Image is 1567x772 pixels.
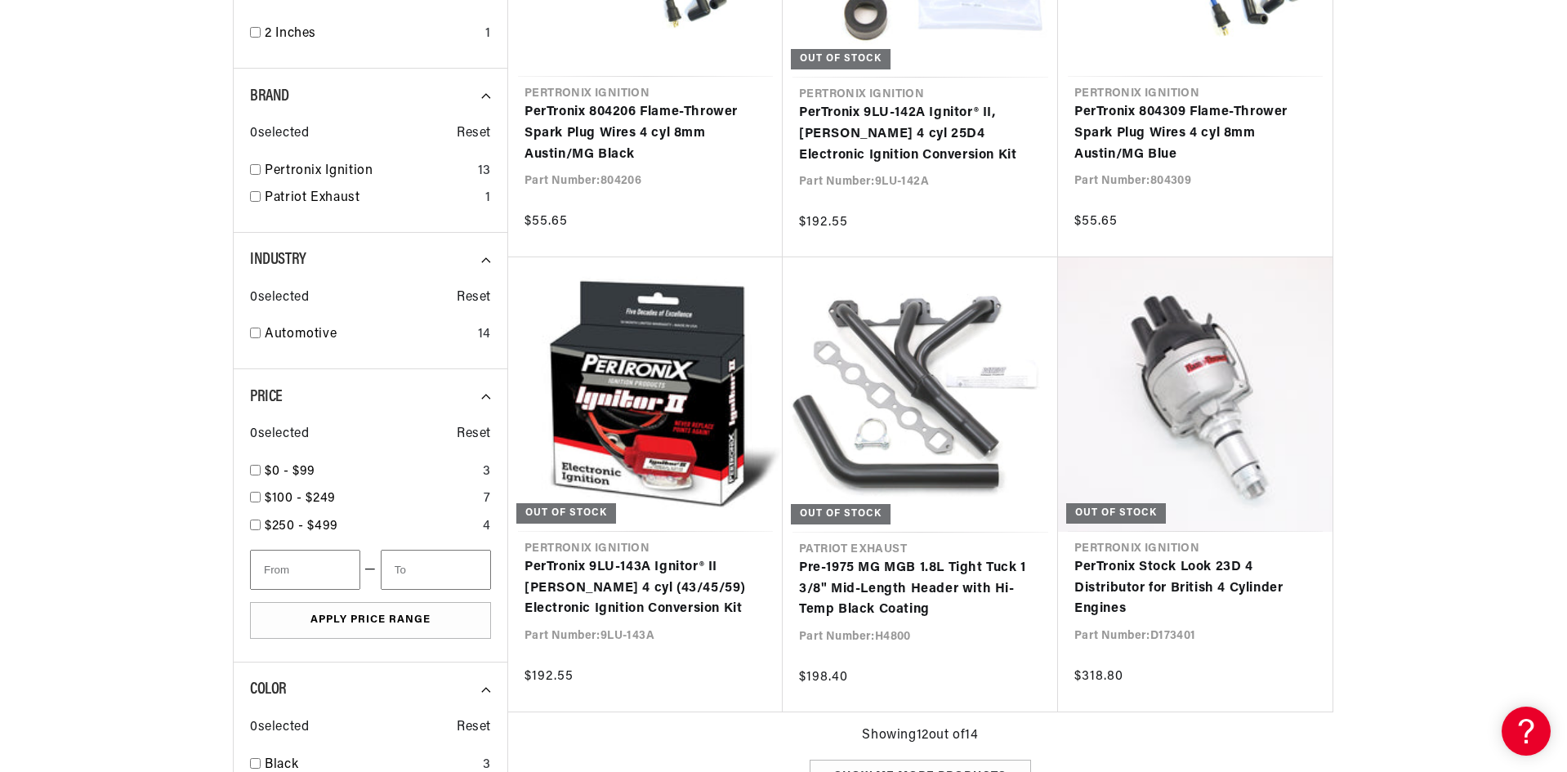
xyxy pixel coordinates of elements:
span: $100 - $249 [265,492,336,505]
div: 1 [485,188,491,209]
a: PerTronix 804309 Flame-Thrower Spark Plug Wires 4 cyl 8mm Austin/MG Blue [1074,102,1316,165]
span: Reset [457,717,491,739]
a: Pre-1975 MG MGB 1.8L Tight Tuck 1 3/8" Mid-Length Header with Hi-Temp Black Coating [799,558,1042,621]
a: PerTronix 9LU-143A Ignitor® II [PERSON_NAME] 4 cyl (43/45/59) Electronic Ignition Conversion Kit [525,557,766,620]
div: 14 [478,324,491,346]
span: $250 - $499 [265,520,338,533]
span: Color [250,681,287,698]
input: From [250,550,360,590]
span: Showing 12 out of 14 [862,725,978,747]
a: Automotive [265,324,471,346]
button: Apply Price Range [250,602,491,639]
input: To [381,550,491,590]
span: — [364,560,377,581]
a: PerTronix 804206 Flame-Thrower Spark Plug Wires 4 cyl 8mm Austin/MG Black [525,102,766,165]
span: 0 selected [250,288,309,309]
span: $0 - $99 [265,465,315,478]
span: Industry [250,252,306,268]
div: 7 [484,489,491,510]
div: 1 [485,24,491,45]
a: 2 Inches [265,24,479,45]
span: 0 selected [250,717,309,739]
span: Reset [457,288,491,309]
span: Reset [457,123,491,145]
a: Pertronix Ignition [265,161,471,182]
span: 0 selected [250,424,309,445]
span: Reset [457,424,491,445]
div: 4 [483,516,491,538]
a: PerTronix Stock Look 23D 4 Distributor for British 4 Cylinder Engines [1074,557,1316,620]
a: Patriot Exhaust [265,188,479,209]
span: Brand [250,88,289,105]
div: 3 [483,462,491,483]
div: 13 [478,161,491,182]
span: 0 selected [250,123,309,145]
span: Price [250,389,283,405]
a: PerTronix 9LU-142A Ignitor® II, [PERSON_NAME] 4 cyl 25D4 Electronic Ignition Conversion Kit [799,103,1042,166]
